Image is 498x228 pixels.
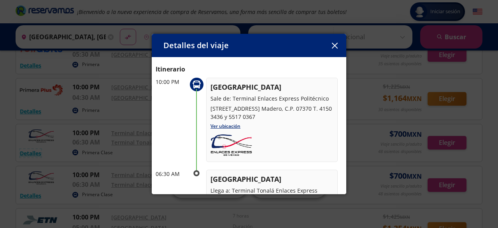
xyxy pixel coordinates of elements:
[210,104,333,121] p: [STREET_ADDRESS] Madero, C.P. 07370 T. 4150 3436 y 5517 0367
[156,170,187,178] p: 06:30 AM
[210,132,252,157] img: uploads_2F1503419718514-gell051axw8-0c1ecb5f3cd8a4f836d6263464167a01_2Fenexp.png
[210,94,333,103] p: Sale de: Terminal Enlaces Express Politécnico
[210,174,333,184] p: [GEOGRAPHIC_DATA]
[210,82,333,92] p: [GEOGRAPHIC_DATA]
[210,123,240,129] a: Ver ubicación
[156,78,187,86] p: 10:00 PM
[163,40,229,51] p: Detalles del viaje
[210,186,333,195] p: Llega a: Terminal Tonalá Enlaces Express
[156,64,342,74] p: Itinerario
